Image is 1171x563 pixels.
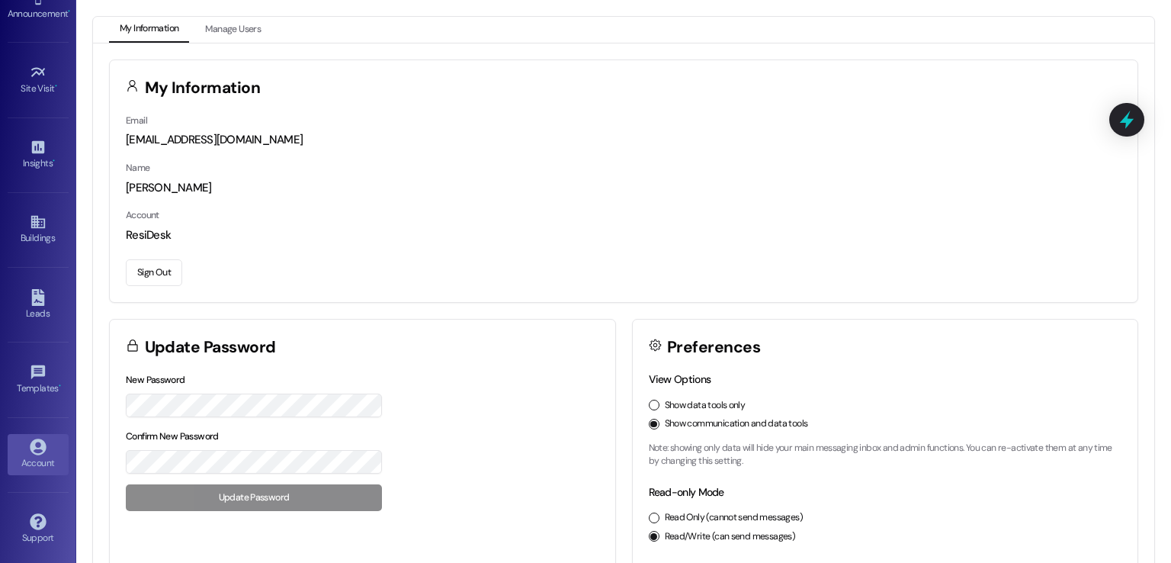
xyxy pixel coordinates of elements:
[665,417,808,431] label: Show communication and data tools
[59,381,61,391] span: •
[126,259,182,286] button: Sign Out
[8,134,69,175] a: Insights •
[665,511,803,525] label: Read Only (cannot send messages)
[55,81,57,92] span: •
[649,372,711,386] label: View Options
[8,434,69,475] a: Account
[665,530,796,544] label: Read/Write (can send messages)
[126,180,1121,196] div: [PERSON_NAME]
[109,17,189,43] button: My Information
[53,156,55,166] span: •
[665,399,746,413] label: Show data tools only
[8,359,69,401] a: Templates •
[8,209,69,250] a: Buildings
[126,227,1121,243] div: ResiDesk
[126,430,219,442] label: Confirm New Password
[126,114,147,127] label: Email
[649,442,1122,468] p: Note: showing only data will hide your main messaging inbox and admin functions. You can re-activ...
[649,485,724,499] label: Read-only Mode
[8,285,69,326] a: Leads
[145,80,261,96] h3: My Information
[68,6,70,17] span: •
[126,374,185,386] label: New Password
[145,339,276,355] h3: Update Password
[126,209,159,221] label: Account
[126,162,150,174] label: Name
[667,339,760,355] h3: Preferences
[8,509,69,550] a: Support
[194,17,271,43] button: Manage Users
[126,132,1121,148] div: [EMAIL_ADDRESS][DOMAIN_NAME]
[8,60,69,101] a: Site Visit •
